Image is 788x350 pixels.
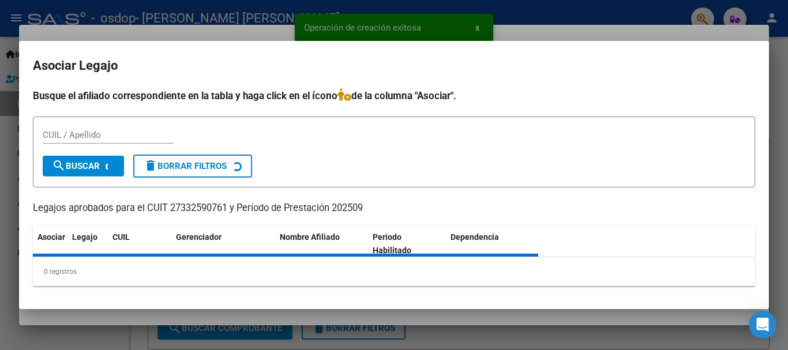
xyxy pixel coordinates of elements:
datatable-header-cell: Legajo [67,225,108,263]
div: 0 registros [33,257,755,286]
button: Buscar [43,156,124,176]
span: Periodo Habilitado [373,232,411,255]
span: Gerenciador [176,232,222,242]
span: Borrar Filtros [144,161,227,171]
span: CUIL [112,232,130,242]
datatable-header-cell: Asociar [33,225,67,263]
button: Borrar Filtros [133,155,252,178]
span: Legajo [72,232,97,242]
datatable-header-cell: Dependencia [446,225,539,263]
p: Legajos aprobados para el CUIT 27332590761 y Período de Prestación 202509 [33,201,755,216]
h4: Busque el afiliado correspondiente en la tabla y haga click en el ícono de la columna "Asociar". [33,88,755,103]
datatable-header-cell: Periodo Habilitado [368,225,446,263]
span: Dependencia [451,232,499,242]
span: Nombre Afiliado [280,232,340,242]
div: Open Intercom Messenger [749,311,776,338]
h2: Asociar Legajo [33,55,755,77]
span: Asociar [37,232,65,242]
datatable-header-cell: Gerenciador [171,225,275,263]
datatable-header-cell: CUIL [108,225,171,263]
datatable-header-cell: Nombre Afiliado [275,225,368,263]
mat-icon: search [52,159,66,172]
mat-icon: delete [144,159,157,172]
span: Buscar [52,161,100,171]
